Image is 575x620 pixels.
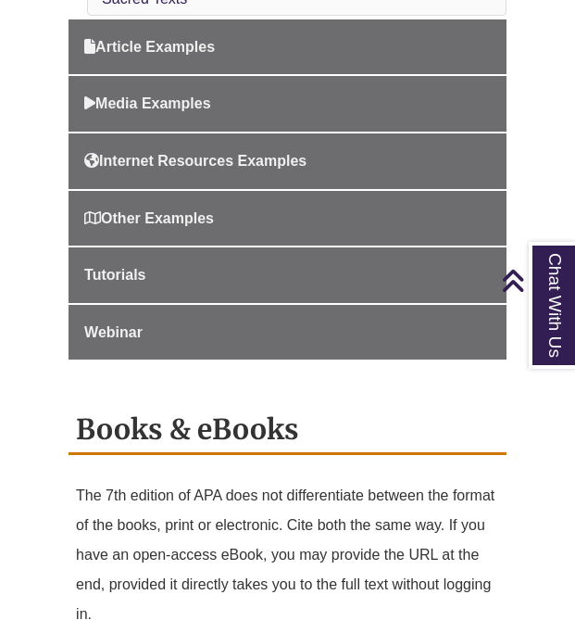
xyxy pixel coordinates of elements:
[69,133,506,189] a: Internet Resources Examples
[84,153,306,169] span: Internet Resources Examples
[84,267,145,283] span: Tutorials
[69,76,506,132] a: Media Examples
[84,95,211,111] span: Media Examples
[69,406,506,455] h2: Books & eBooks
[69,191,506,247] a: Other Examples
[84,39,215,55] span: Article Examples
[84,324,143,340] span: Webinar
[69,247,506,303] a: Tutorials
[84,210,214,226] span: Other Examples
[69,305,506,361] a: Webinar
[69,19,506,75] a: Article Examples
[501,268,570,293] a: Back to Top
